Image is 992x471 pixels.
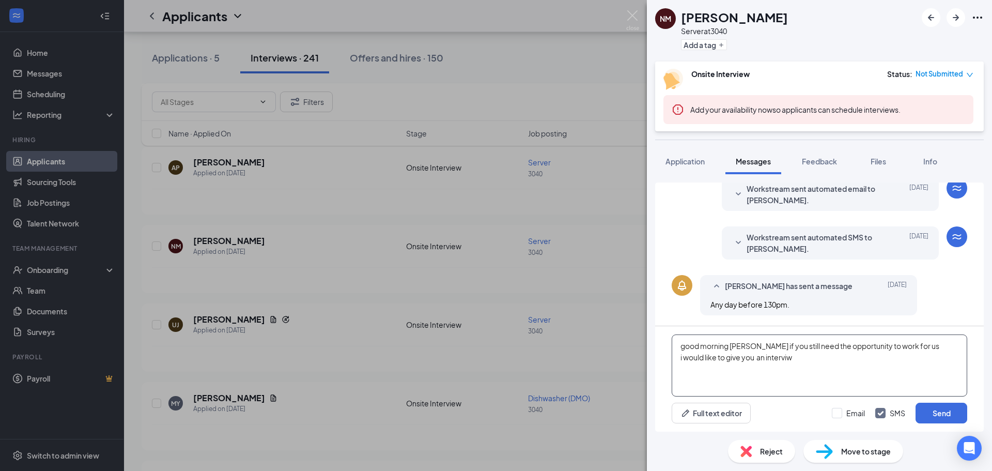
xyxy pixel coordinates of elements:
[957,436,982,461] div: Open Intercom Messenger
[660,13,671,24] div: NM
[909,183,928,206] span: [DATE]
[736,157,771,166] span: Messages
[732,237,745,249] svg: SmallChevronDown
[950,11,962,24] svg: ArrowRight
[922,8,940,27] button: ArrowLeftNew
[672,335,967,397] textarea: good morning [PERSON_NAME] if you still need the opportunity to work for us i would like to give ...
[841,446,891,457] span: Move to stage
[916,69,963,79] span: Not Submitted
[710,280,723,293] svg: SmallChevronUp
[887,69,912,79] div: Status :
[681,8,788,26] h1: [PERSON_NAME]
[871,157,886,166] span: Files
[732,188,745,201] svg: SmallChevronDown
[718,42,724,48] svg: Plus
[923,157,937,166] span: Info
[747,232,882,254] span: Workstream sent automated SMS to [PERSON_NAME].
[909,232,928,254] span: [DATE]
[947,8,965,27] button: ArrowRight
[680,408,691,418] svg: Pen
[971,11,984,24] svg: Ellipses
[690,104,772,115] button: Add your availability now
[951,231,963,243] svg: WorkstreamLogo
[916,403,967,423] button: Send
[690,105,901,114] span: so applicants can schedule interviews.
[966,71,973,79] span: down
[691,69,750,79] b: Onsite Interview
[710,300,789,309] span: Any day before 130pm.
[676,279,688,292] svg: Bell
[681,26,788,36] div: Server at 3040
[672,103,684,116] svg: Error
[665,157,705,166] span: Application
[672,403,751,423] button: Full text editorPen
[747,183,882,206] span: Workstream sent automated email to [PERSON_NAME].
[951,182,963,194] svg: WorkstreamLogo
[725,280,853,293] span: [PERSON_NAME] has sent a message
[760,446,783,457] span: Reject
[925,11,937,24] svg: ArrowLeftNew
[802,157,837,166] span: Feedback
[888,280,907,293] span: [DATE]
[681,39,727,50] button: PlusAdd a tag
